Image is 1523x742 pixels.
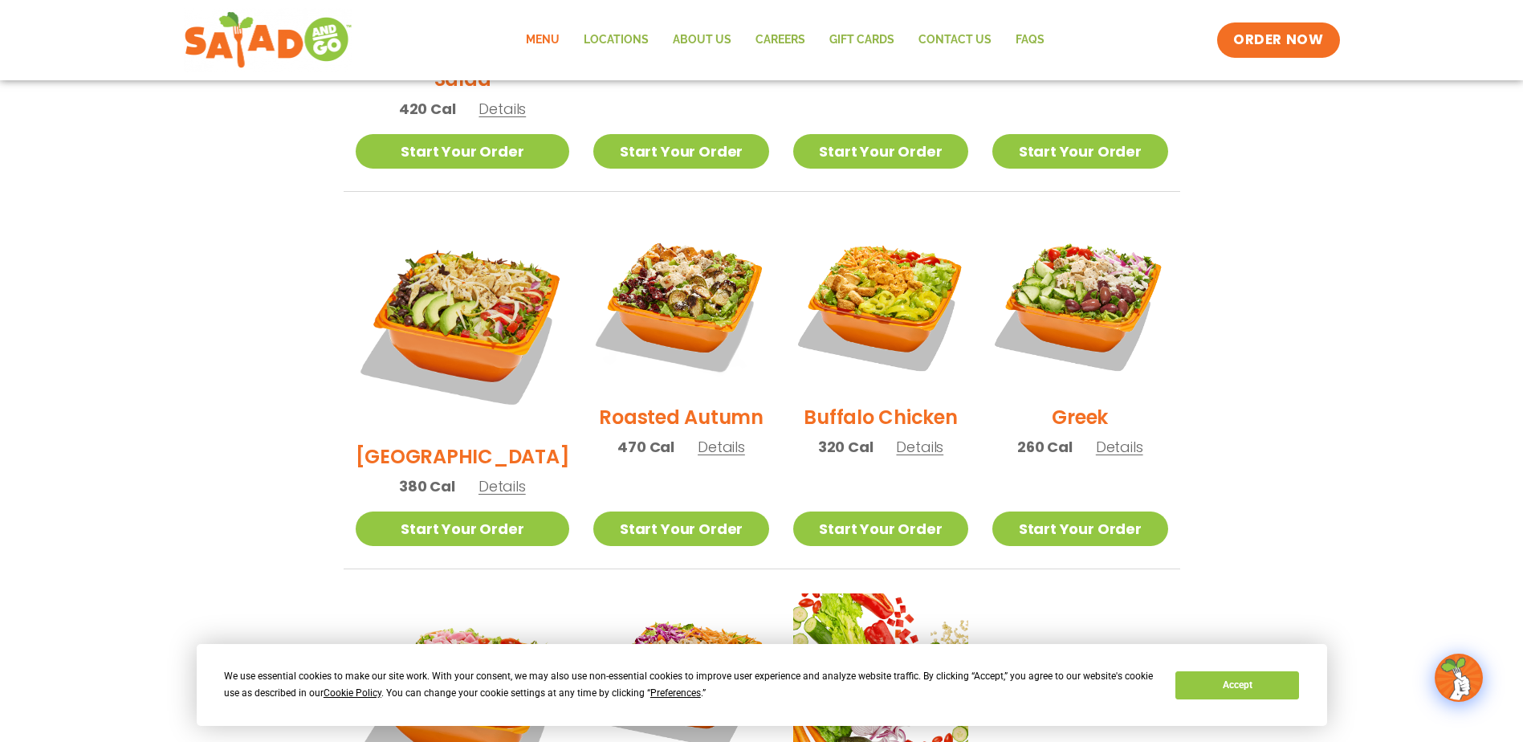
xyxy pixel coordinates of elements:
span: Details [478,99,526,119]
div: We use essential cookies to make our site work. With your consent, we may also use non-essential ... [224,668,1156,702]
nav: Menu [514,22,1057,59]
a: Start Your Order [793,512,968,546]
a: Start Your Order [356,512,570,546]
span: 260 Cal [1017,436,1073,458]
a: Start Your Order [992,134,1167,169]
img: Product photo for Buffalo Chicken Salad [793,216,968,391]
span: 320 Cal [818,436,873,458]
span: Details [698,437,745,457]
a: Start Your Order [593,512,768,546]
a: FAQs [1004,22,1057,59]
span: Details [896,437,943,457]
img: Product photo for BBQ Ranch Salad [356,216,570,430]
span: Cookie Policy [324,687,381,699]
a: Contact Us [906,22,1004,59]
img: new-SAG-logo-768×292 [184,8,353,72]
a: Start Your Order [793,134,968,169]
span: Details [1096,437,1143,457]
a: About Us [661,22,743,59]
h2: Greek [1052,403,1108,431]
a: GIFT CARDS [817,22,906,59]
a: ORDER NOW [1217,22,1339,58]
span: 380 Cal [399,475,455,497]
img: Product photo for Greek Salad [992,216,1167,391]
button: Accept [1175,671,1299,699]
a: Start Your Order [356,134,570,169]
span: Preferences [650,687,701,699]
span: Details [478,476,526,496]
a: Locations [572,22,661,59]
span: ORDER NOW [1233,31,1323,50]
span: 470 Cal [617,436,674,458]
h2: [GEOGRAPHIC_DATA] [356,442,570,471]
h2: Buffalo Chicken [804,403,957,431]
div: Cookie Consent Prompt [197,644,1327,726]
h2: Roasted Autumn [599,403,764,431]
span: 420 Cal [399,98,456,120]
img: wpChatIcon [1436,655,1481,700]
img: Product photo for Roasted Autumn Salad [593,216,768,391]
a: Start Your Order [992,512,1167,546]
a: Menu [514,22,572,59]
a: Start Your Order [593,134,768,169]
a: Careers [743,22,817,59]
